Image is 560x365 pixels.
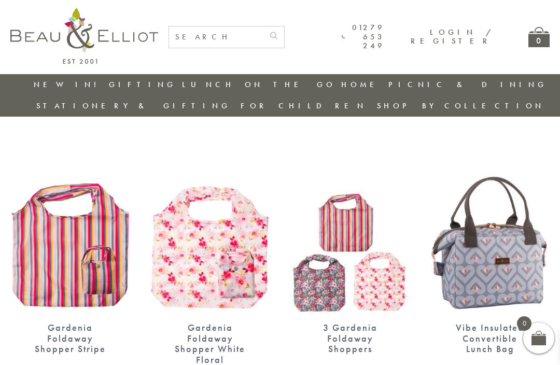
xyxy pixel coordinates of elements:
div: 3 Gardenia Foldaway Shoppers [309,322,391,355]
div: Vibe Insulated Convertible Lunch Bag [449,322,531,355]
a: Gifting [109,79,176,90]
input: SEARCH [169,26,263,48]
a: Shop by collection [377,101,544,111]
a: Home [341,79,383,90]
img: Gardenia Shoppers set of 3 [290,158,410,312]
a: Picnic & Dining [388,79,547,90]
a: 0 [528,27,550,47]
a: Stationery & Gifting [36,101,231,111]
img: Gardenia Foldaway Shopper Stripe shopping bag by Beau and elliot [10,158,130,312]
img: Gardenia White Floral Shopper [150,158,270,312]
div: Gardenia Foldaway Shopper Stripe [29,322,111,355]
a: Login / Register [411,27,492,46]
a: New in! [34,79,103,90]
img: logo [10,8,158,64]
a: Lunch On The Go [182,79,335,90]
a: 01279 653 249 [342,23,385,50]
a: For Children [241,101,367,111]
span: 0 [517,316,531,331]
img: Convertible Lunch Bag Vibe Insulated Lunch Bag [430,158,550,312]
